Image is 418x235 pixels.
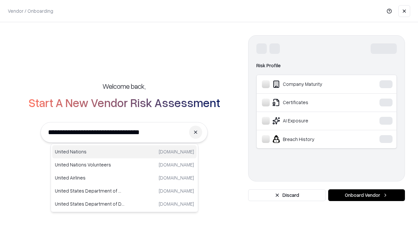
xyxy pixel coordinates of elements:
button: Onboard Vendor [328,189,405,201]
p: United States Department of War [55,187,124,194]
div: AI Exposure [262,117,360,125]
p: United Nations Volunteers [55,161,124,168]
button: Discard [248,189,326,201]
div: Risk Profile [256,62,397,70]
p: [DOMAIN_NAME] [159,187,194,194]
div: Suggestions [51,144,198,212]
p: United Airlines [55,174,124,181]
div: Breach History [262,135,360,143]
p: United States Department of Defense [55,200,124,207]
div: Certificates [262,99,360,106]
p: [DOMAIN_NAME] [159,161,194,168]
p: United Nations [55,148,124,155]
p: Vendor / Onboarding [8,8,53,14]
p: [DOMAIN_NAME] [159,174,194,181]
p: [DOMAIN_NAME] [159,200,194,207]
div: Company Maturity [262,80,360,88]
h5: Welcome back, [103,82,146,91]
h2: Start A New Vendor Risk Assessment [28,96,220,109]
p: [DOMAIN_NAME] [159,148,194,155]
